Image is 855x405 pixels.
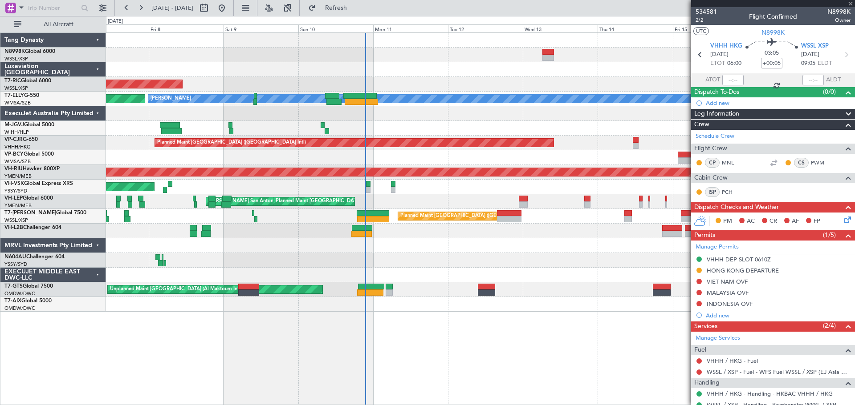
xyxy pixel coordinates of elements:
[4,85,28,92] a: WSSL/XSP
[4,225,23,230] span: VH-L2B
[4,129,29,136] a: WIHH/HLP
[73,24,148,32] div: Thu 7
[4,144,31,150] a: VHHH/HKG
[4,158,31,165] a: WMSA/SZB
[4,210,56,216] span: T7-[PERSON_NAME]
[673,24,748,32] div: Fri 15
[801,50,819,59] span: [DATE]
[108,18,123,25] div: [DATE]
[696,16,717,24] span: 2/2
[722,188,742,196] a: PCH
[318,5,355,11] span: Refresh
[149,24,224,32] div: Fri 8
[23,21,94,28] span: All Aircraft
[694,378,720,388] span: Handling
[747,217,755,226] span: AC
[706,99,851,107] div: Add new
[696,243,739,252] a: Manage Permits
[705,187,720,197] div: ISP
[4,122,24,128] span: M-JGVJ
[208,195,318,208] div: [PERSON_NAME] San Antonio (San Antonio Intl)
[818,59,832,68] span: ELDT
[694,202,779,213] span: Dispatch Checks and Weather
[694,120,709,130] span: Crew
[826,76,841,84] span: ALDT
[4,254,26,260] span: N604AU
[710,59,725,68] span: ETOT
[801,59,815,68] span: 09:05
[801,42,829,51] span: WSSL XSP
[4,254,65,260] a: N604AUChallenger 604
[4,56,28,62] a: WSSL/XSP
[4,305,35,312] a: OMDW/DWC
[722,159,742,167] a: MNL
[705,158,720,168] div: CP
[523,24,598,32] div: Wed 13
[694,87,739,97] span: Dispatch To-Dos
[4,152,24,157] span: VP-BCY
[4,137,23,142] span: VP-CJR
[4,122,54,128] a: M-JGVJGlobal 5000
[598,24,672,32] div: Thu 14
[694,230,715,241] span: Permits
[693,27,709,35] button: UTC
[696,334,740,343] a: Manage Services
[157,136,306,149] div: Planned Maint [GEOGRAPHIC_DATA] ([GEOGRAPHIC_DATA] Intl)
[827,7,851,16] span: N8998K
[827,16,851,24] span: Owner
[4,298,52,304] a: T7-AIXGlobal 5000
[707,289,749,297] div: MALAYSIA OVF
[694,321,717,332] span: Services
[4,93,39,98] a: T7-ELLYG-550
[761,28,785,37] span: N8998K
[765,49,779,58] span: 03:05
[304,1,358,15] button: Refresh
[696,132,734,141] a: Schedule Crew
[110,283,242,296] div: Unplanned Maint [GEOGRAPHIC_DATA] (Al Maktoum Intl)
[694,144,727,154] span: Flight Crew
[27,1,78,15] input: Trip Number
[4,152,54,157] a: VP-BCYGlobal 5000
[4,196,23,201] span: VH-LEP
[4,290,35,297] a: OMDW/DWC
[4,217,28,224] a: WSSL/XSP
[4,93,24,98] span: T7-ELLY
[707,368,851,376] a: WSSL / XSP - Fuel - WFS Fuel WSSL / XSP (EJ Asia Only)
[696,7,717,16] span: 534581
[4,210,86,216] a: T7-[PERSON_NAME]Global 7500
[707,256,771,263] div: VHHH DEP SLOT 0610Z
[298,24,373,32] div: Sun 10
[448,24,523,32] div: Tue 12
[707,357,758,365] a: VHHH / HKG - Fuel
[823,321,836,330] span: (2/4)
[707,278,748,285] div: VIET NAM OVF
[151,4,193,12] span: [DATE] - [DATE]
[4,261,27,268] a: YSSY/SYD
[694,173,728,183] span: Cabin Crew
[4,49,25,54] span: N8998K
[823,230,836,240] span: (1/5)
[4,100,31,106] a: WMSA/SZB
[4,196,53,201] a: VH-LEPGlobal 6000
[151,92,191,105] div: [PERSON_NAME]
[707,267,779,274] div: HONG KONG DEPARTURE
[4,284,23,289] span: T7-GTS
[4,78,21,84] span: T7-RIC
[706,312,851,319] div: Add new
[749,12,797,21] div: Flight Confirmed
[694,345,706,355] span: Fuel
[707,390,833,397] a: VHHH / HKG - Handling - HKBAC VHHH / HKG
[814,217,820,226] span: FP
[276,195,446,208] div: Planned Maint [GEOGRAPHIC_DATA] ([GEOGRAPHIC_DATA] International)
[10,17,97,32] button: All Aircraft
[823,87,836,96] span: (0/0)
[769,217,777,226] span: CR
[710,50,729,59] span: [DATE]
[811,159,831,167] a: PWM
[4,298,21,304] span: T7-AIX
[705,76,720,84] span: ATOT
[4,49,55,54] a: N8998KGlobal 6000
[707,300,753,308] div: INDONESIA OVF
[4,137,38,142] a: VP-CJRG-650
[792,217,799,226] span: AF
